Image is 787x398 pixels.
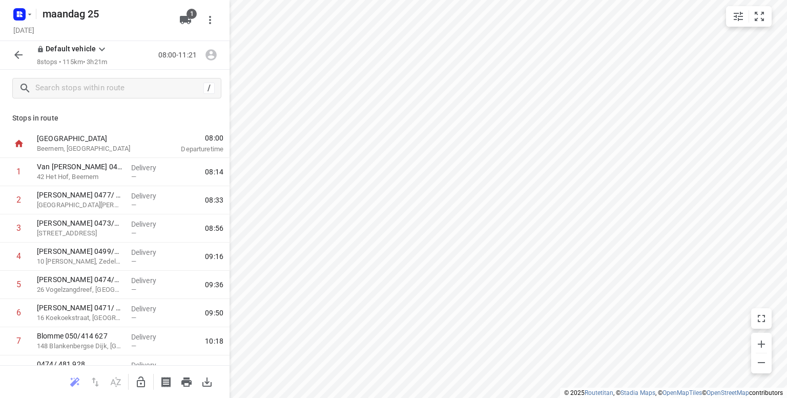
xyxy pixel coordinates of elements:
[131,286,136,293] span: —
[37,313,123,323] p: 16 Koekoekstraat, Oostkamp
[131,173,136,181] span: —
[205,336,223,346] span: 10:18
[176,376,197,386] span: Print route
[16,336,21,346] div: 7
[205,195,223,205] span: 08:33
[726,6,772,27] div: small contained button group
[131,219,169,229] p: Delivery
[37,359,123,369] p: 0474/ 481 928
[106,376,126,386] span: Sort by time window
[200,10,220,30] button: More
[37,274,123,285] p: Degroote Annemarie 0474/373 980
[37,144,143,154] p: Beernem, [GEOGRAPHIC_DATA]
[175,10,196,30] button: 1
[197,376,217,386] span: Download route
[37,341,123,351] p: 148 Blankenbergse Dijk, Blankenberge
[205,251,223,262] span: 09:16
[158,50,201,61] p: 08:00-11:21
[131,191,169,201] p: Delivery
[9,24,38,36] h5: Project date
[16,308,21,317] div: 6
[662,389,702,396] a: OpenMapTiles
[37,256,123,267] p: 10 Jules Polletstraat, Zedelgem
[131,342,136,350] span: —
[16,364,21,374] div: 8
[707,389,749,396] a: OpenStreetMap
[16,223,21,233] div: 3
[205,364,223,374] span: 10:55
[37,162,123,172] p: Van Severen Gonda 0479/115 272
[131,360,169,370] p: Delivery
[37,57,108,67] p: 8 stops • 115km • 3h21m
[205,308,223,318] span: 09:50
[205,223,223,233] span: 08:56
[65,376,85,386] span: Reoptimize route
[131,304,169,314] p: Delivery
[201,50,221,59] span: Assign driver
[16,195,21,205] div: 2
[131,332,169,342] p: Delivery
[37,218,123,228] p: Thomas Goemare 0473/455 499
[131,372,151,392] button: Unlock route
[131,247,169,257] p: Delivery
[156,133,223,143] span: 08:00
[585,389,613,396] a: Routetitan
[38,6,171,22] h5: maandag 25
[131,257,136,265] span: —
[35,81,203,96] input: Search stops within route
[564,389,783,396] li: © 2025 , © , © © contributors
[37,190,123,200] p: Lut Depoorter 0477/ 183 062
[187,9,197,19] span: 1
[749,6,770,27] button: Fit zoom
[156,144,223,154] p: Departure time
[37,303,123,313] p: Petit Jean Steven 0471/ 798 035
[131,275,169,286] p: Delivery
[37,44,96,54] p: Default vehicle
[131,229,136,237] span: —
[37,172,123,182] p: 42 Het Hof, Beernem
[85,376,106,386] span: Reverse route
[37,200,123,210] p: 75 Hendrik Consciencestraat, Oostkamp
[37,285,123,295] p: 26 Vogelzangdreef, Brugge
[131,314,136,322] span: —
[16,280,21,289] div: 5
[131,163,169,173] p: Delivery
[12,113,217,124] p: Stops in route
[156,376,176,386] span: Print shipping labels
[37,133,143,144] p: [GEOGRAPHIC_DATA]
[16,167,21,176] div: 1
[728,6,749,27] button: Map settings
[131,201,136,209] span: —
[37,246,123,256] p: Ellen De Gheg 0499/463 855
[205,280,223,290] span: 09:36
[37,228,123,238] p: 77 Rozeveldstraat, Torhout
[205,167,223,177] span: 08:14
[203,83,215,94] div: /
[620,389,655,396] a: Stadia Maps
[37,331,123,341] p: Blomme 050/414 627
[16,251,21,261] div: 4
